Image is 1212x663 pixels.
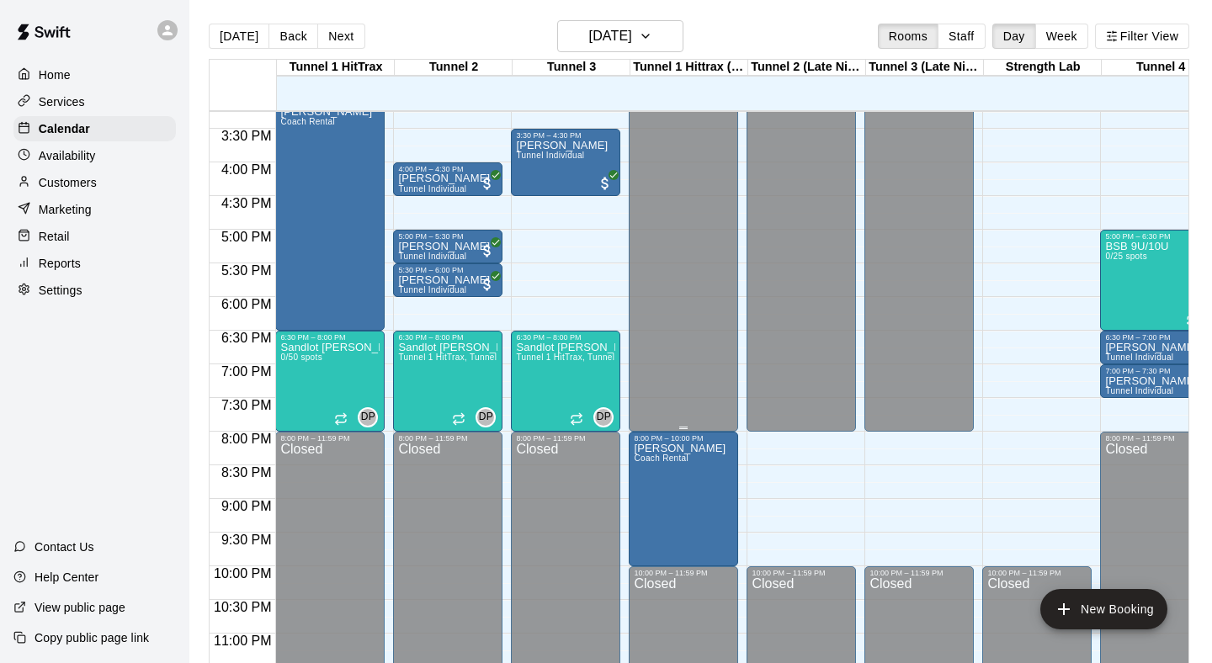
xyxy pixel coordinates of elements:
button: Week [1035,24,1088,49]
p: Help Center [35,569,98,586]
h6: [DATE] [589,24,632,48]
span: All customers have paid [479,175,496,192]
span: DP [597,409,611,426]
span: Coach Rental [634,453,688,463]
div: 6:30 PM – 8:00 PM: Sandlot Phung [275,331,385,432]
div: 8:00 PM – 10:00 PM [634,434,733,443]
a: Reports [13,251,176,276]
span: Recurring event [1186,313,1199,326]
a: Home [13,62,176,88]
span: Recurring event [452,412,465,426]
span: Coach Rental [280,117,335,126]
span: 4:00 PM [217,162,276,177]
span: All customers have paid [479,276,496,293]
span: Tunnel Individual [398,252,466,261]
span: Tunnel Individual [1105,386,1173,395]
span: 5:00 PM [217,230,276,244]
a: Settings [13,278,176,303]
span: 0/25 spots filled [1105,252,1146,261]
span: Tunnel 1 HitTrax, Tunnel 2, Tunnel 3 [516,353,662,362]
div: 8:00 PM – 11:59 PM [280,434,380,443]
div: 5:00 PM – 5:30 PM [398,232,497,241]
div: 4:00 PM – 4:30 PM: Samuel Newbill [393,162,502,196]
div: 10:00 PM – 11:59 PM [752,569,851,577]
div: 6:30 PM – 7:00 PM: David Toth [1100,331,1209,364]
p: Services [39,93,85,110]
div: 3:30 PM – 4:30 PM: Milan Estrada [511,129,620,196]
div: 3:00 PM – 6:30 PM: Alec Smith [275,95,385,331]
a: Retail [13,224,176,249]
span: DP [479,409,493,426]
span: Recurring event [334,412,348,426]
span: All customers have paid [597,175,614,192]
span: 3:30 PM [217,129,276,143]
button: Day [992,24,1036,49]
p: Contact Us [35,538,94,555]
div: Tunnel 3 (Late Night) [866,60,984,76]
span: Tunnel 1 HitTrax, Tunnel 2, Tunnel 3 [398,353,544,362]
div: 7:00 PM – 7:30 PM: Tunnel Individual [1100,364,1209,398]
p: Reports [39,255,81,272]
span: 10:00 PM [210,566,275,581]
p: Home [39,66,71,83]
span: Tunnel Individual [398,184,466,194]
div: Tunnel 1 HitTrax [277,60,395,76]
div: 8:00 PM – 11:59 PM [516,434,615,443]
div: 10:00 PM – 11:59 PM [634,569,733,577]
span: Danny Phung [364,407,378,427]
span: 11:00 PM [210,634,275,648]
p: Availability [39,147,96,164]
span: 5:30 PM [217,263,276,278]
span: 6:30 PM [217,331,276,345]
p: Marketing [39,201,92,218]
a: Calendar [13,116,176,141]
a: Customers [13,170,176,195]
span: All customers have paid [1186,343,1203,360]
div: Danny Phung [358,407,378,427]
span: Danny Phung [482,407,496,427]
span: Recurring event [570,412,583,426]
div: Danny Phung [476,407,496,427]
span: 9:00 PM [217,499,276,513]
span: 4:30 PM [217,196,276,210]
span: 7:30 PM [217,398,276,412]
div: Tunnel 2 (Late Night) [748,60,866,76]
div: 6:30 PM – 7:00 PM [1105,333,1204,342]
button: Staff [938,24,986,49]
div: 3:30 PM – 4:30 PM [516,131,615,140]
span: All customers have paid [1186,377,1203,394]
div: 8:00 PM – 11:59 PM [398,434,497,443]
div: 10:00 PM – 11:59 PM [869,569,969,577]
div: Tunnel 1 Hittrax (Late Night) [630,60,748,76]
div: Tunnel 3 [513,60,630,76]
a: Marketing [13,197,176,222]
div: 5:00 PM – 6:30 PM: BSB 9U/10U [1100,230,1209,331]
div: 6:30 PM – 8:00 PM [516,333,615,342]
span: 9:30 PM [217,533,276,547]
div: Strength Lab [984,60,1102,76]
span: All customers have paid [479,242,496,259]
p: Copy public page link [35,629,149,646]
div: 8:00 PM – 10:00 PM: Alec Smith [629,432,738,566]
div: 5:30 PM – 6:00 PM [398,266,497,274]
span: 0/50 spots filled [280,353,322,362]
a: Availability [13,143,176,168]
button: Back [268,24,318,49]
span: Tunnel Individual [516,151,584,160]
span: 10:30 PM [210,600,275,614]
button: Filter View [1095,24,1189,49]
span: Tunnel Individual [398,285,466,294]
div: 6:30 PM – 8:00 PM: Sandlot Phung [511,331,620,432]
span: 8:30 PM [217,465,276,480]
p: Retail [39,228,70,245]
span: Danny Phung [600,407,614,427]
div: 8:00 PM – 11:59 PM [1105,434,1204,443]
div: 7:00 PM – 7:30 PM [1105,367,1204,375]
